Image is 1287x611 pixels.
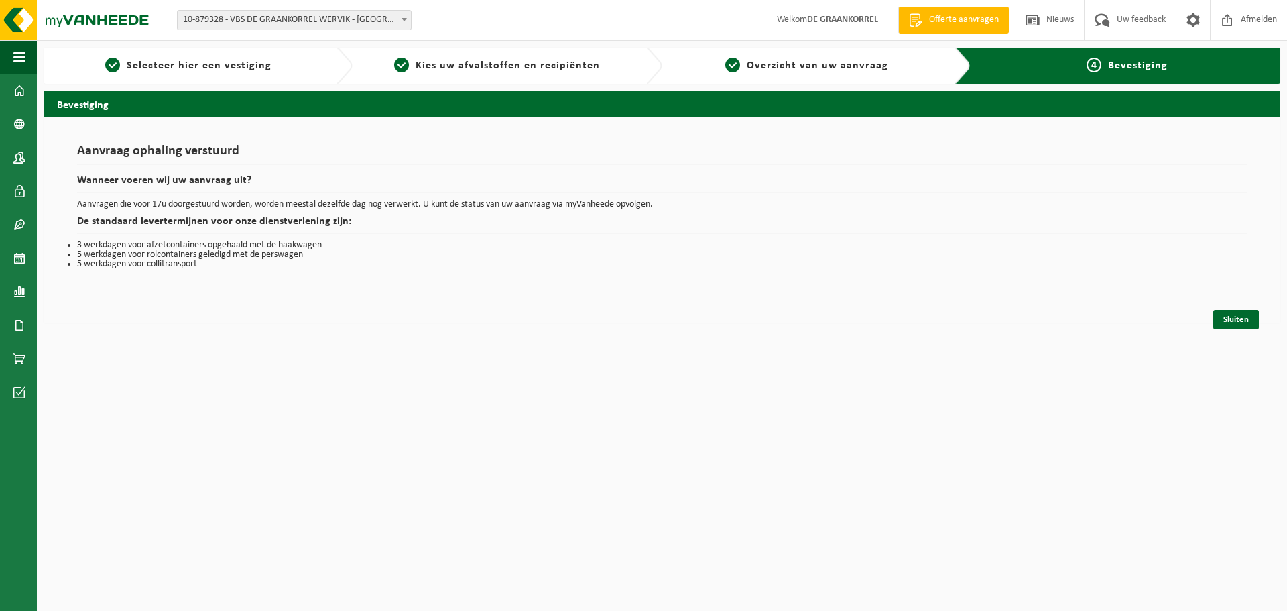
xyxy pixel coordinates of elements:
[177,10,412,30] span: 10-879328 - VBS DE GRAANKORREL WERVIK - SINT JORISSTRAAT - 8940 WERVIK, SINT JORISSTRAAT 20
[416,60,600,71] span: Kies uw afvalstoffen en recipiënten
[178,11,411,30] span: 10-879328 - VBS DE GRAANKORREL WERVIK - SINT JORISSTRAAT - 8940 WERVIK, SINT JORISSTRAAT 20
[669,58,944,74] a: 3Overzicht van uw aanvraag
[77,175,1247,193] h2: Wanneer voeren wij uw aanvraag uit?
[50,58,326,74] a: 1Selecteer hier een vestiging
[359,58,635,74] a: 2Kies uw afvalstoffen en recipiënten
[747,60,888,71] span: Overzicht van uw aanvraag
[1108,60,1168,71] span: Bevestiging
[926,13,1002,27] span: Offerte aanvragen
[394,58,409,72] span: 2
[1213,310,1259,329] a: Sluiten
[77,200,1247,209] p: Aanvragen die voor 17u doorgestuurd worden, worden meestal dezelfde dag nog verwerkt. U kunt de s...
[105,58,120,72] span: 1
[1087,58,1101,72] span: 4
[77,241,1247,250] li: 3 werkdagen voor afzetcontainers opgehaald met de haakwagen
[898,7,1009,34] a: Offerte aanvragen
[77,250,1247,260] li: 5 werkdagen voor rolcontainers geledigd met de perswagen
[725,58,740,72] span: 3
[44,91,1280,117] h2: Bevestiging
[77,260,1247,269] li: 5 werkdagen voor collitransport
[127,60,271,71] span: Selecteer hier een vestiging
[807,15,878,25] strong: DE GRAANKORREL
[77,216,1247,234] h2: De standaard levertermijnen voor onze dienstverlening zijn:
[77,144,1247,165] h1: Aanvraag ophaling verstuurd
